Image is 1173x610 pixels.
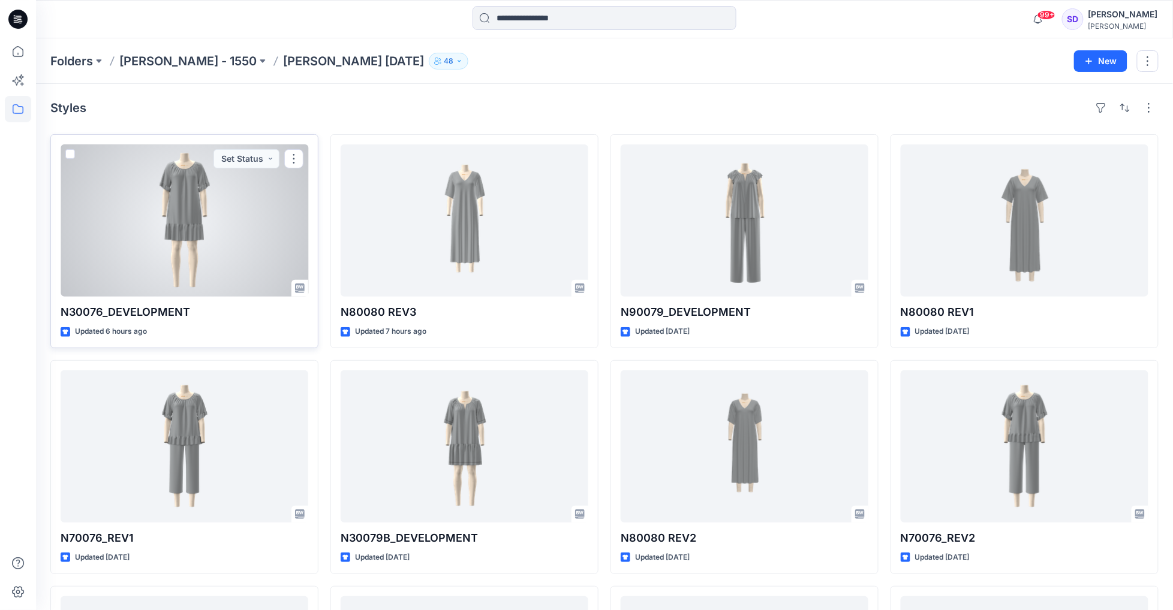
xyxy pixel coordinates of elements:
p: N70076_REV1 [61,530,308,546]
p: Updated [DATE] [355,551,410,564]
p: Updated [DATE] [915,325,970,338]
p: Updated [DATE] [635,551,690,564]
button: 48 [429,53,468,70]
p: Updated [DATE] [635,325,690,338]
p: N80080 REV3 [341,304,588,321]
button: New [1074,50,1127,72]
p: 48 [444,55,453,68]
p: [PERSON_NAME] [DATE] [283,53,424,70]
p: Updated [DATE] [75,551,130,564]
div: [PERSON_NAME] [1088,7,1158,22]
a: Folders [50,53,93,70]
p: N80080 REV1 [901,304,1148,321]
a: N30079B_DEVELOPMENT [341,370,588,523]
a: N70076_REV2 [901,370,1148,523]
p: Updated [DATE] [915,551,970,564]
a: N80080 REV2 [621,370,868,523]
p: N30079B_DEVELOPMENT [341,530,588,546]
p: Updated 7 hours ago [355,325,426,338]
p: N90079_DEVELOPMENT [621,304,868,321]
a: N90079_DEVELOPMENT [621,144,868,297]
p: N80080 REV2 [621,530,868,546]
a: N30076_DEVELOPMENT [61,144,308,297]
p: N30076_DEVELOPMENT [61,304,308,321]
a: N70076_REV1 [61,370,308,523]
p: Updated 6 hours ago [75,325,147,338]
p: N70076_REV2 [901,530,1148,546]
div: SD [1062,8,1084,30]
span: 99+ [1037,10,1055,20]
a: [PERSON_NAME] - 1550 [119,53,257,70]
div: [PERSON_NAME] [1088,22,1158,31]
a: N80080 REV1 [901,144,1148,297]
h4: Styles [50,101,86,115]
a: N80080 REV3 [341,144,588,297]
